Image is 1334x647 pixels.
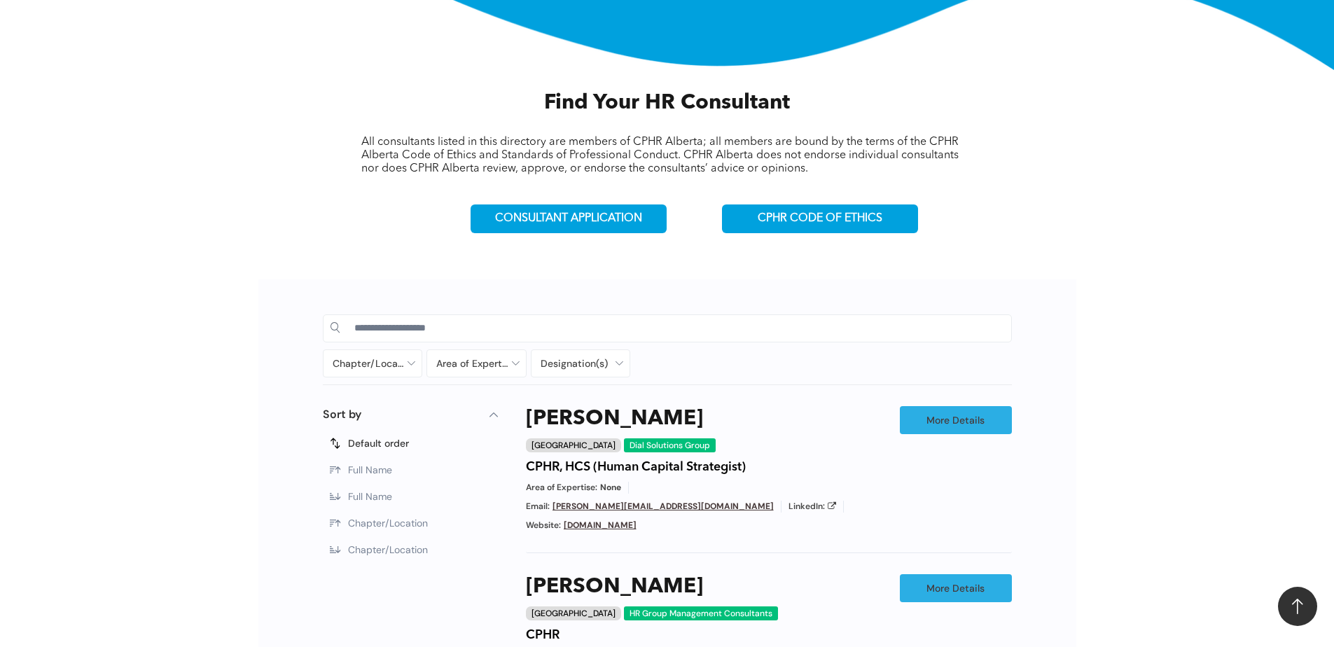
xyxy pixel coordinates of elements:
span: Email: [526,501,550,513]
a: [DOMAIN_NAME] [564,520,637,531]
span: Find Your HR Consultant [544,92,790,113]
h4: CPHR [526,627,560,643]
a: CPHR CODE OF ETHICS [722,204,918,233]
span: CPHR CODE OF ETHICS [758,212,882,225]
span: Default order [348,437,409,450]
a: CONSULTANT APPLICATION [471,204,667,233]
span: CONSULTANT APPLICATION [495,212,642,225]
a: [PERSON_NAME] [526,406,703,431]
span: Chapter/Location [348,543,428,556]
span: All consultants listed in this directory are members of CPHR Alberta; all members are bound by th... [361,137,959,174]
span: LinkedIn: [788,501,825,513]
span: Full Name [348,464,392,476]
div: [GEOGRAPHIC_DATA] [526,606,621,620]
span: Chapter/Location [348,517,428,529]
p: Sort by [323,406,361,423]
div: HR Group Management Consultants [624,606,778,620]
a: More Details [900,574,1012,602]
span: Website: [526,520,561,531]
a: [PERSON_NAME] [526,574,703,599]
a: [PERSON_NAME][EMAIL_ADDRESS][DOMAIN_NAME] [553,501,774,512]
div: Dial Solutions Group [624,438,716,452]
div: [GEOGRAPHIC_DATA] [526,438,621,452]
span: Full Name [348,490,392,503]
span: None [600,482,621,494]
span: Area of Expertise: [526,482,597,494]
h4: CPHR, HCS (Human Capital Strategist) [526,459,746,475]
a: More Details [900,406,1012,434]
